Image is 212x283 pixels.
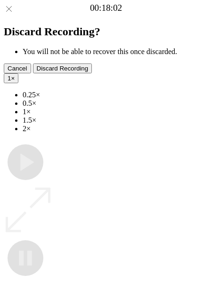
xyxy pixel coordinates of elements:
[23,108,208,116] li: 1×
[23,91,208,99] li: 0.25×
[4,63,31,73] button: Cancel
[90,3,122,13] a: 00:18:02
[4,25,208,38] h2: Discard Recording?
[8,75,11,82] span: 1
[23,116,208,125] li: 1.5×
[4,73,18,83] button: 1×
[23,47,208,56] li: You will not be able to recover this once discarded.
[33,63,92,73] button: Discard Recording
[23,99,208,108] li: 0.5×
[23,125,208,133] li: 2×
